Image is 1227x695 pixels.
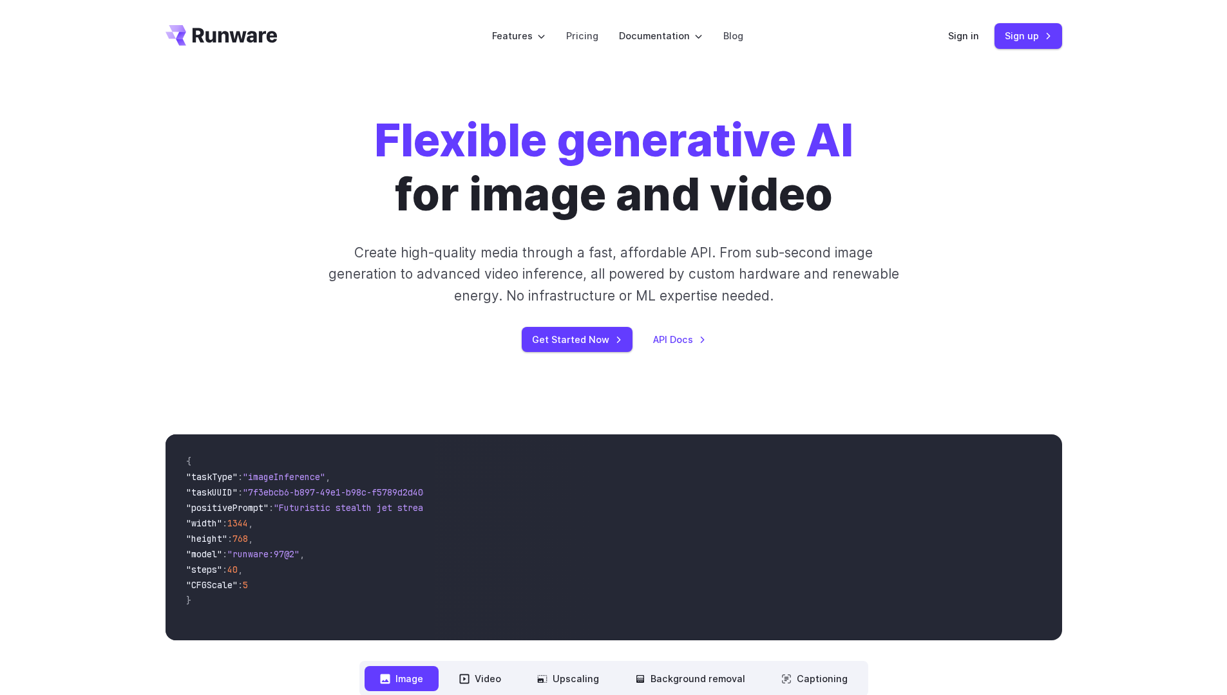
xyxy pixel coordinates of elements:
[222,517,227,529] span: :
[222,564,227,575] span: :
[186,548,222,560] span: "model"
[444,666,517,691] button: Video
[492,28,546,43] label: Features
[227,533,233,544] span: :
[948,28,979,43] a: Sign in
[227,564,238,575] span: 40
[238,579,243,591] span: :
[186,517,222,529] span: "width"
[243,579,248,591] span: 5
[238,564,243,575] span: ,
[186,486,238,498] span: "taskUUID"
[186,595,191,606] span: }
[522,666,614,691] button: Upscaling
[227,517,248,529] span: 1344
[374,113,853,221] h1: for image and video
[186,456,191,467] span: {
[186,471,238,483] span: "taskType"
[766,666,863,691] button: Captioning
[243,486,439,498] span: "7f3ebcb6-b897-49e1-b98c-f5789d2d40d7"
[619,28,703,43] label: Documentation
[274,502,743,514] span: "Futuristic stealth jet streaking through a neon-lit cityscape with glowing purple exhaust"
[243,471,325,483] span: "imageInference"
[620,666,761,691] button: Background removal
[238,471,243,483] span: :
[522,327,633,352] a: Get Started Now
[186,579,238,591] span: "CFGScale"
[248,533,253,544] span: ,
[248,517,253,529] span: ,
[300,548,305,560] span: ,
[233,533,248,544] span: 768
[723,28,743,43] a: Blog
[186,564,222,575] span: "steps"
[186,502,269,514] span: "positivePrompt"
[365,666,439,691] button: Image
[653,332,706,347] a: API Docs
[566,28,598,43] a: Pricing
[325,471,330,483] span: ,
[327,242,900,306] p: Create high-quality media through a fast, affordable API. From sub-second image generation to adv...
[994,23,1062,48] a: Sign up
[222,548,227,560] span: :
[374,113,853,167] strong: Flexible generative AI
[166,25,278,46] a: Go to /
[269,502,274,514] span: :
[238,486,243,498] span: :
[227,548,300,560] span: "runware:97@2"
[186,533,227,544] span: "height"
